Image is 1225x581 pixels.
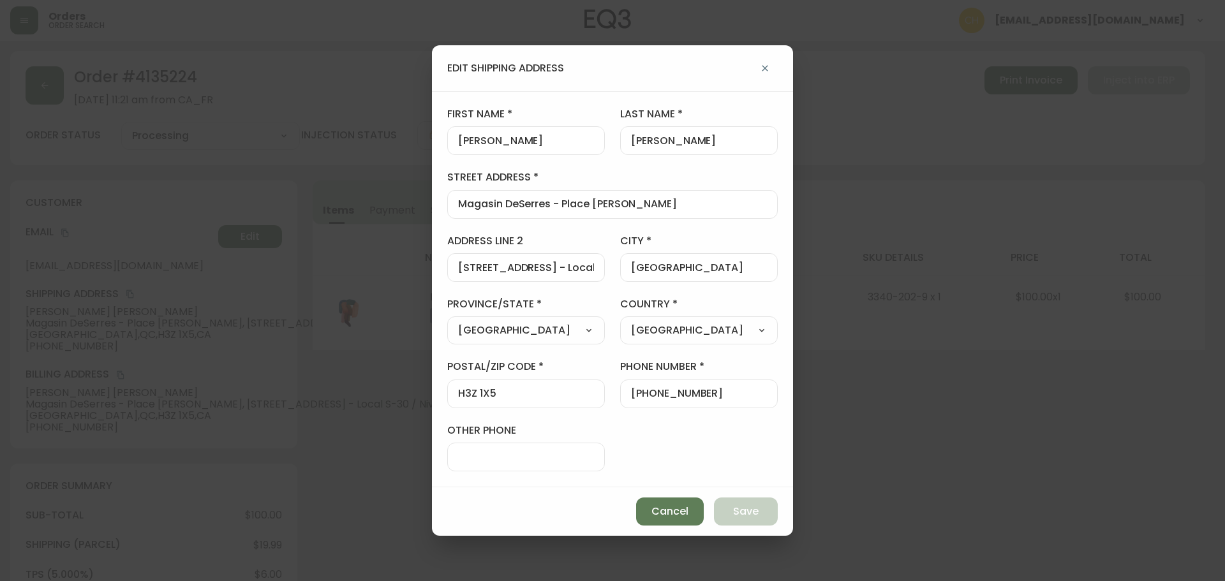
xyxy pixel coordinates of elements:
[447,170,778,184] label: street address
[636,497,704,526] button: Cancel
[620,360,778,374] label: phone number
[447,297,605,311] label: province/state
[651,504,688,518] span: Cancel
[447,107,605,121] label: first name
[620,297,778,311] label: country
[447,61,564,75] h4: edit shipping address
[620,234,778,248] label: city
[447,360,605,374] label: postal/zip code
[447,234,605,248] label: address line 2
[620,107,778,121] label: last name
[447,423,605,438] label: other phone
